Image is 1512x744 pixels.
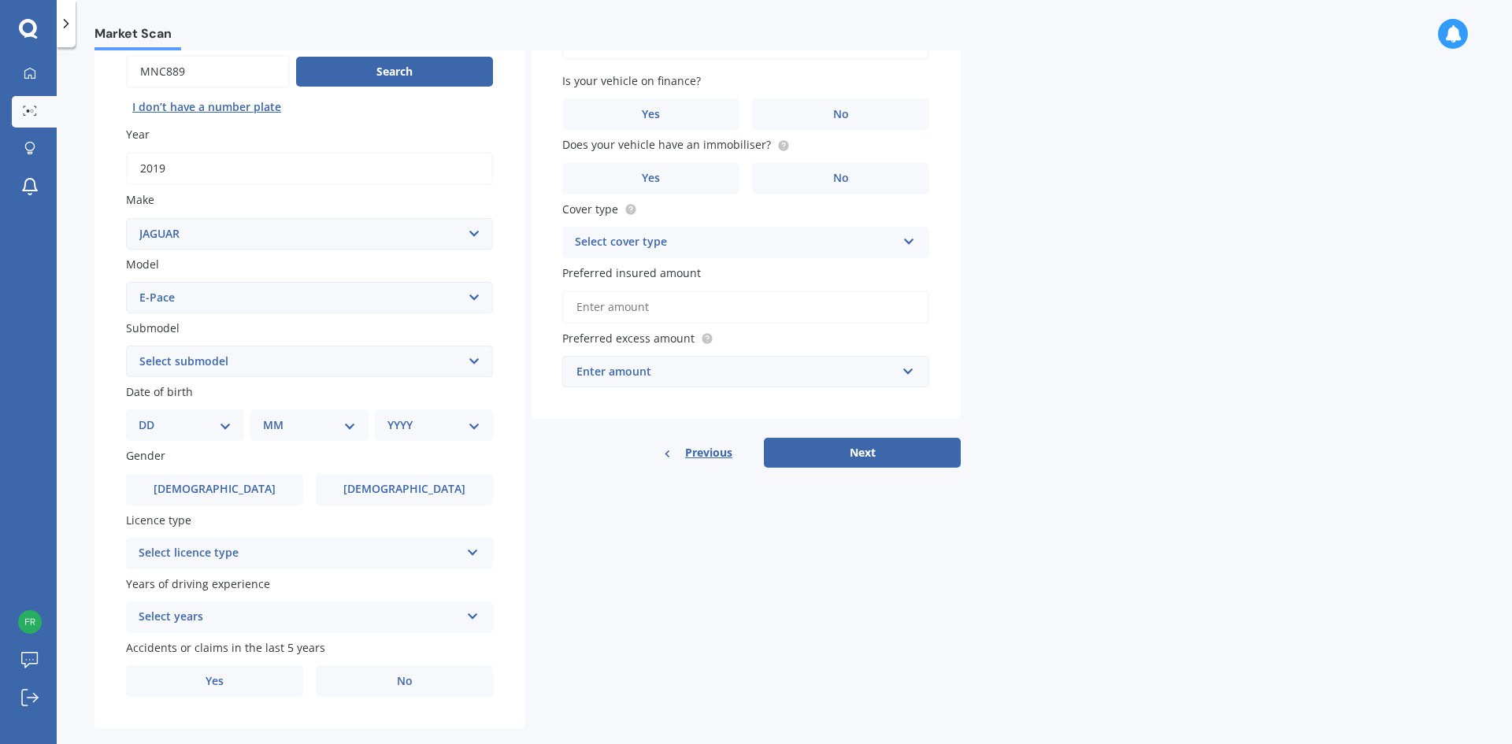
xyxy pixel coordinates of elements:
[126,513,191,527] span: Licence type
[126,94,287,120] button: I don’t have a number plate
[562,291,929,324] input: Enter amount
[154,483,276,496] span: [DEMOGRAPHIC_DATA]
[126,449,165,464] span: Gender
[126,152,493,185] input: YYYY
[642,108,660,121] span: Yes
[833,172,849,185] span: No
[576,363,896,380] div: Enter amount
[126,384,193,399] span: Date of birth
[296,57,493,87] button: Search
[562,331,695,346] span: Preferred excess amount
[139,608,460,627] div: Select years
[562,265,701,280] span: Preferred insured amount
[397,675,413,688] span: No
[642,172,660,185] span: Yes
[18,610,42,634] img: 14aa05c8dc76e03b3be5415f8e6572ec
[562,202,618,217] span: Cover type
[126,55,290,88] input: Enter plate number
[94,26,181,47] span: Market Scan
[562,138,771,153] span: Does your vehicle have an immobiliser?
[685,441,732,465] span: Previous
[343,483,465,496] span: [DEMOGRAPHIC_DATA]
[833,108,849,121] span: No
[575,233,896,252] div: Select cover type
[126,193,154,208] span: Make
[126,257,159,272] span: Model
[126,320,180,335] span: Submodel
[126,127,150,142] span: Year
[206,675,224,688] span: Yes
[562,73,701,88] span: Is your vehicle on finance?
[139,544,460,563] div: Select licence type
[126,640,325,655] span: Accidents or claims in the last 5 years
[764,438,961,468] button: Next
[126,576,270,591] span: Years of driving experience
